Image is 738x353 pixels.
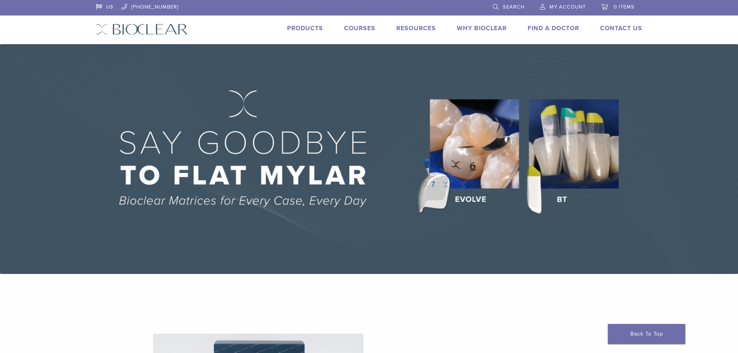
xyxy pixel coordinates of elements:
[614,4,635,10] span: 0 items
[600,24,642,32] a: Contact Us
[287,24,323,32] a: Products
[503,4,525,10] span: Search
[528,24,579,32] a: Find A Doctor
[608,324,685,344] a: Back To Top
[549,4,586,10] span: My Account
[457,24,507,32] a: Why Bioclear
[344,24,375,32] a: Courses
[396,24,436,32] a: Resources
[96,24,188,35] img: Bioclear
